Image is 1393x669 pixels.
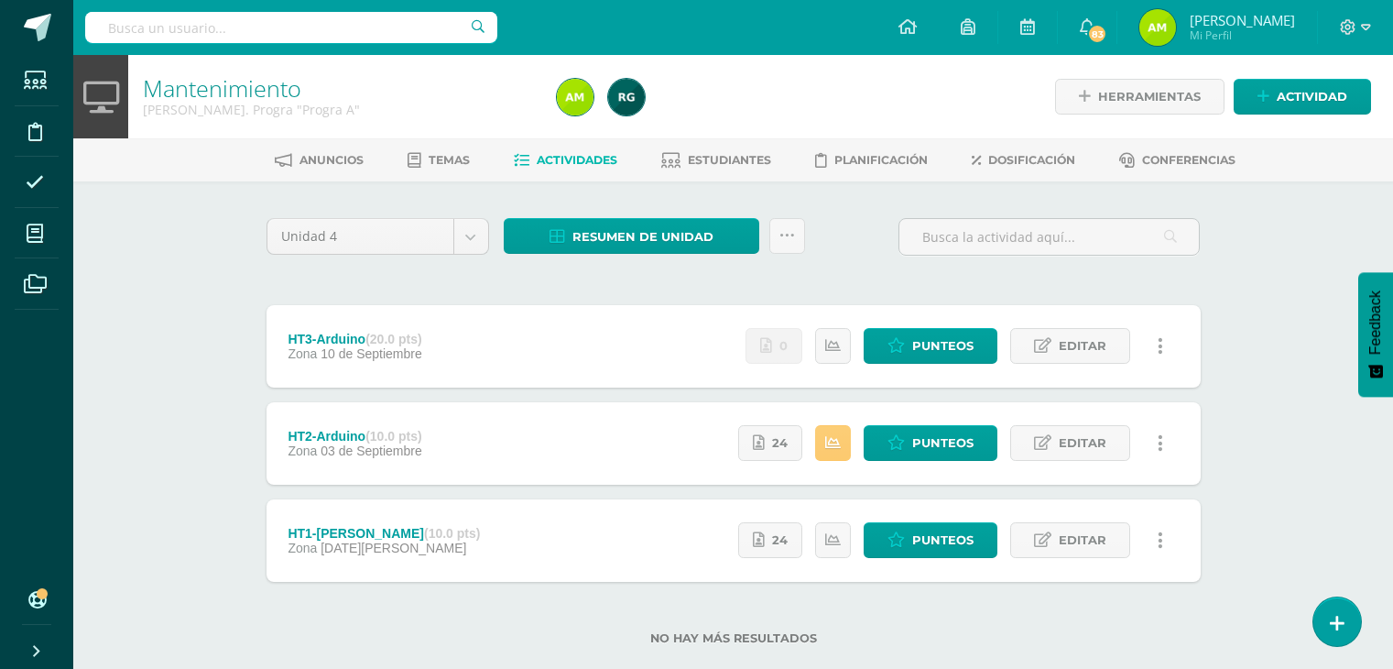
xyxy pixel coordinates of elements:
[1139,9,1176,46] img: 396168a9feac30329f7dfebe783e234f.png
[299,153,364,167] span: Anuncios
[514,146,617,175] a: Actividades
[1358,272,1393,397] button: Feedback - Mostrar encuesta
[834,153,928,167] span: Planificación
[1367,291,1384,355] span: Feedback
[408,146,470,175] a: Temas
[288,526,480,541] div: HT1-[PERSON_NAME]
[143,75,535,101] h1: Mantenimiento
[899,219,1199,255] input: Busca la actividad aquí...
[912,523,974,557] span: Punteos
[267,631,1201,645] label: No hay más resultados
[864,328,997,364] a: Punteos
[267,219,488,254] a: Unidad 4
[772,523,788,557] span: 24
[772,426,788,460] span: 24
[143,72,301,104] a: Mantenimiento
[1119,146,1235,175] a: Conferencias
[537,153,617,167] span: Actividades
[321,541,466,555] span: [DATE][PERSON_NAME]
[1142,153,1235,167] span: Conferencias
[143,101,535,118] div: Quinto Bach. Progra 'Progra A'
[275,146,364,175] a: Anuncios
[288,444,317,458] span: Zona
[288,429,421,444] div: HT2-Arduino
[1059,426,1106,460] span: Editar
[1234,79,1371,115] a: Actividad
[1087,24,1107,44] span: 83
[321,346,422,361] span: 10 de Septiembre
[321,444,422,458] span: 03 de Septiembre
[815,146,928,175] a: Planificación
[572,220,713,254] span: Resumen de unidad
[608,79,645,115] img: e044b199acd34bf570a575bac584e1d1.png
[288,332,421,346] div: HT3-Arduino
[745,328,802,364] a: No se han realizado entregas
[288,346,317,361] span: Zona
[1055,79,1224,115] a: Herramientas
[85,12,497,43] input: Busca un usuario...
[779,329,788,363] span: 0
[912,426,974,460] span: Punteos
[988,153,1075,167] span: Dosificación
[557,79,593,115] img: 396168a9feac30329f7dfebe783e234f.png
[365,429,421,444] strong: (10.0 pts)
[972,146,1075,175] a: Dosificación
[688,153,771,167] span: Estudiantes
[864,425,997,461] a: Punteos
[661,146,771,175] a: Estudiantes
[1059,523,1106,557] span: Editar
[912,329,974,363] span: Punteos
[1059,329,1106,363] span: Editar
[1190,27,1295,43] span: Mi Perfil
[429,153,470,167] span: Temas
[424,526,480,541] strong: (10.0 pts)
[864,522,997,558] a: Punteos
[365,332,421,346] strong: (20.0 pts)
[1190,11,1295,29] span: [PERSON_NAME]
[504,218,759,254] a: Resumen de unidad
[1098,80,1201,114] span: Herramientas
[288,541,317,555] span: Zona
[281,219,440,254] span: Unidad 4
[1277,80,1347,114] span: Actividad
[738,425,802,461] a: 24
[738,522,802,558] a: 24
